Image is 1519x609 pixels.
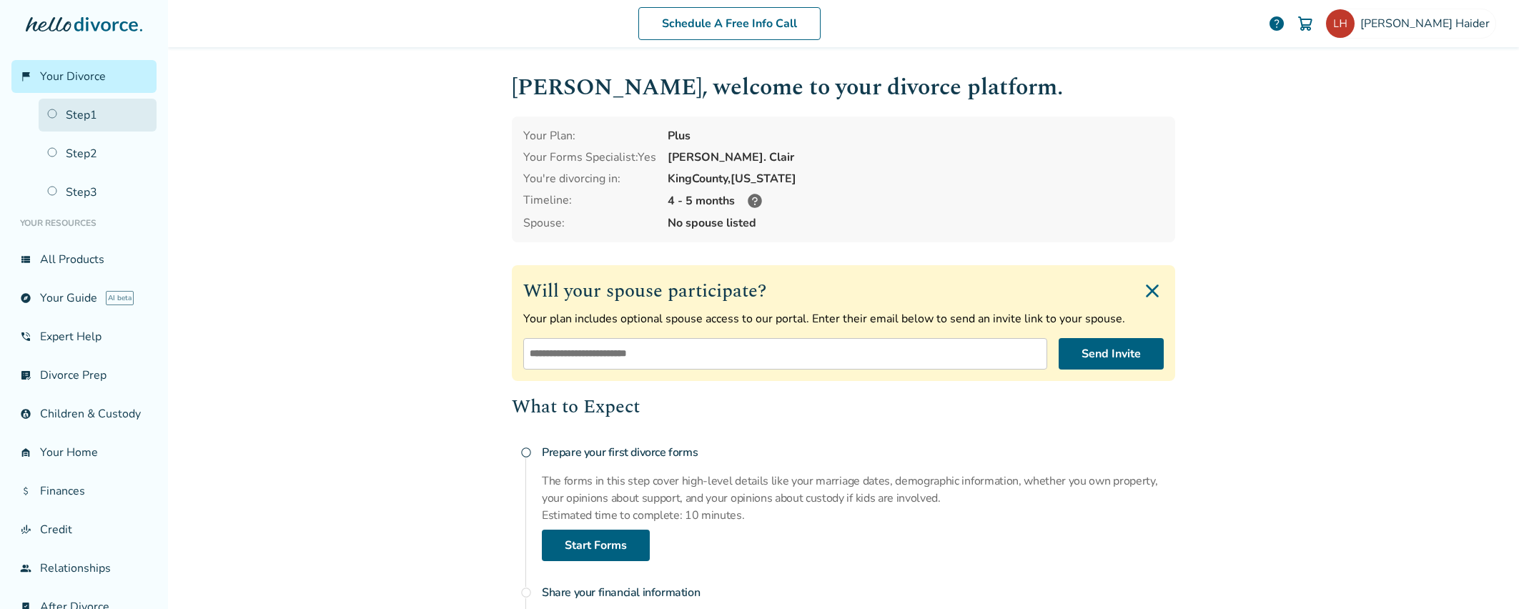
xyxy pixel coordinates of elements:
[11,513,157,546] a: finance_modeCredit
[668,215,1164,231] span: No spouse listed
[20,524,31,535] span: finance_mode
[1059,338,1164,370] button: Send Invite
[40,69,106,84] span: Your Divorce
[542,438,1175,467] h4: Prepare your first divorce forms
[668,149,1164,165] div: [PERSON_NAME]. Clair
[11,282,157,315] a: exploreYour GuideAI beta
[11,436,157,469] a: garage_homeYour Home
[11,552,157,585] a: groupRelationships
[542,578,1175,607] h4: Share your financial information
[523,192,656,209] div: Timeline:
[20,563,31,574] span: group
[523,128,656,144] div: Your Plan:
[520,447,532,458] span: radio_button_unchecked
[1141,279,1164,302] img: Close invite form
[1268,15,1285,32] a: help
[11,60,157,93] a: flag_2Your Divorce
[11,359,157,392] a: list_alt_checkDivorce Prep
[523,171,656,187] div: You're divorcing in:
[20,292,31,304] span: explore
[1326,9,1355,38] img: lukeh@vulcan.com
[106,291,134,305] span: AI beta
[39,137,157,170] a: Step2
[20,331,31,342] span: phone_in_talk
[523,277,1164,305] h2: Will your spouse participate?
[668,192,1164,209] div: 4 - 5 months
[520,587,532,598] span: radio_button_unchecked
[11,397,157,430] a: account_childChildren & Custody
[20,485,31,497] span: attach_money
[512,70,1175,105] h1: [PERSON_NAME] , welcome to your divorce platform.
[542,530,650,561] a: Start Forms
[39,99,157,132] a: Step1
[39,176,157,209] a: Step3
[638,7,821,40] a: Schedule A Free Info Call
[20,447,31,458] span: garage_home
[1448,540,1519,609] iframe: Chat Widget
[11,320,157,353] a: phone_in_talkExpert Help
[668,171,1164,187] div: King County, [US_STATE]
[20,408,31,420] span: account_child
[523,311,1164,327] p: Your plan includes optional spouse access to our portal. Enter their email below to send an invit...
[523,149,656,165] div: Your Forms Specialist: Yes
[11,209,157,237] li: Your Resources
[20,254,31,265] span: view_list
[20,370,31,381] span: list_alt_check
[1297,15,1314,32] img: Cart
[11,243,157,276] a: view_listAll Products
[542,472,1175,507] p: The forms in this step cover high-level details like your marriage dates, demographic information...
[512,392,1175,421] h2: What to Expect
[1360,16,1495,31] span: [PERSON_NAME] Haider
[20,71,31,82] span: flag_2
[11,475,157,508] a: attach_moneyFinances
[542,507,1175,524] p: Estimated time to complete: 10 minutes.
[668,128,1164,144] div: Plus
[523,215,656,231] span: Spouse:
